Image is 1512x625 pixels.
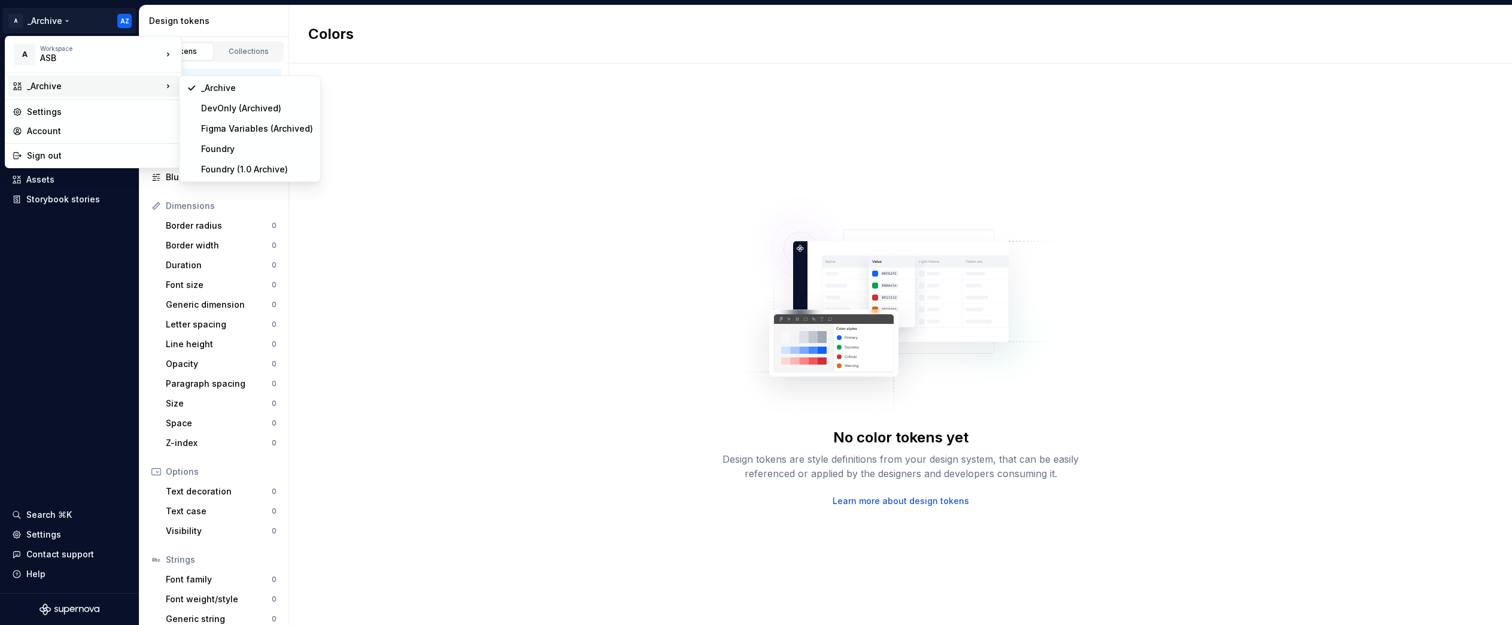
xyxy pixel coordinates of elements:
[27,106,174,118] div: Settings
[27,125,174,137] div: Account
[201,143,313,155] div: Foundry
[201,102,313,114] div: DevOnly (Archived)
[201,82,313,94] div: _Archive
[40,45,162,52] div: Workspace
[201,163,313,175] div: Foundry (1.0 Archive)
[201,123,313,135] div: Figma Variables (Archived)
[27,80,162,92] div: _Archive
[27,150,174,162] div: Sign out
[14,44,35,65] div: A
[40,52,142,64] div: ASB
